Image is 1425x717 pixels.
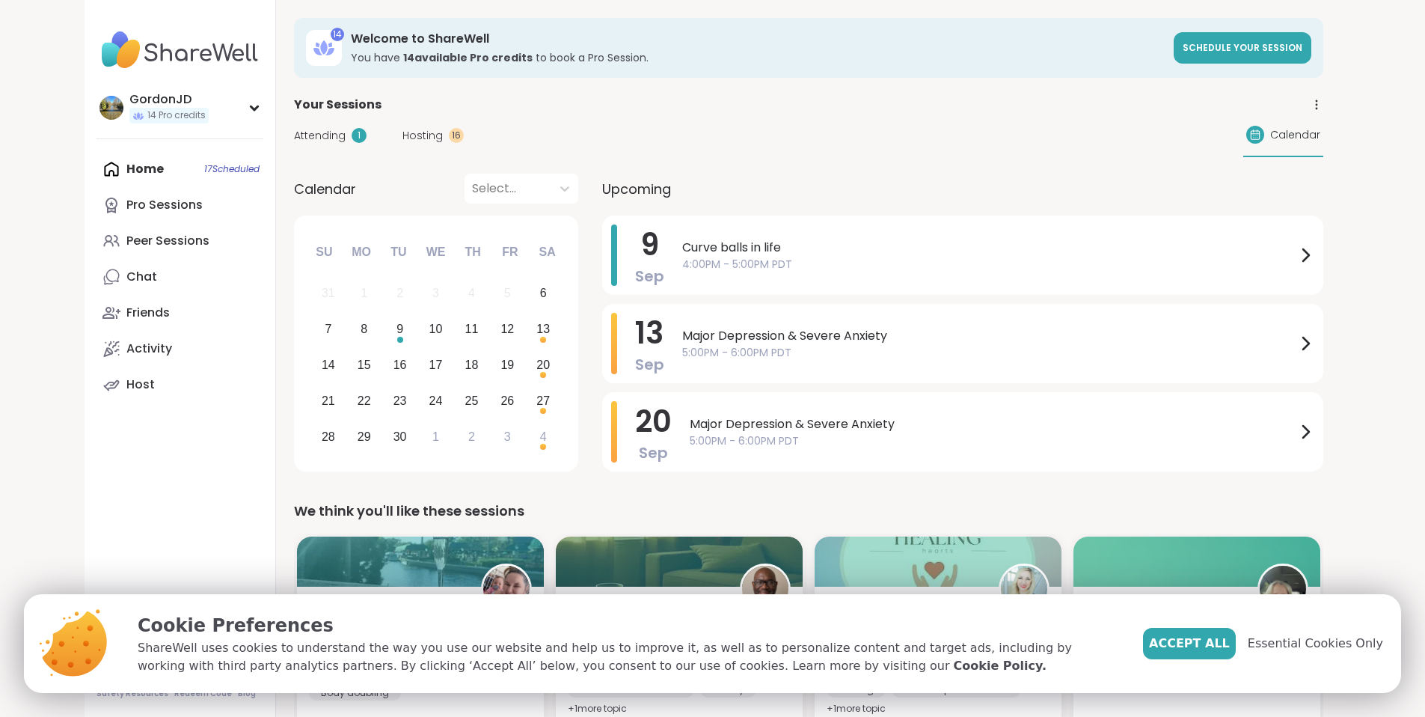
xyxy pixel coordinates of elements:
[384,350,416,382] div: Choose Tuesday, September 16th, 2025
[456,421,488,453] div: Choose Thursday, October 2nd, 2025
[530,236,563,269] div: Sa
[536,391,550,411] div: 27
[1260,566,1306,612] img: elianaahava2022
[527,314,560,346] div: Choose Saturday, September 13th, 2025
[393,355,407,375] div: 16
[348,385,380,417] div: Choose Monday, September 22nd, 2025
[384,385,416,417] div: Choose Tuesday, September 23rd, 2025
[345,236,378,269] div: Mo
[96,259,263,295] a: Chat
[348,421,380,453] div: Choose Monday, September 29th, 2025
[126,341,172,357] div: Activity
[322,391,335,411] div: 21
[396,283,403,303] div: 2
[384,314,416,346] div: Choose Tuesday, September 9th, 2025
[690,433,1296,449] span: 5:00PM - 6:00PM PDT
[468,283,475,303] div: 4
[126,197,203,213] div: Pro Sessions
[536,355,550,375] div: 20
[456,236,489,269] div: Th
[396,319,403,339] div: 9
[456,350,488,382] div: Choose Thursday, September 18th, 2025
[468,427,475,447] div: 2
[294,96,381,114] span: Your Sessions
[420,314,452,346] div: Choose Wednesday, September 10th, 2025
[491,278,524,310] div: Not available Friday, September 5th, 2025
[96,331,263,367] a: Activity
[174,689,232,699] a: Redeem Code
[294,128,346,144] span: Attending
[138,612,1119,639] p: Cookie Preferences
[419,236,452,269] div: We
[351,50,1165,65] h3: You have to book a Pro Session.
[742,566,788,612] img: JonathanT
[126,305,170,321] div: Friends
[1143,628,1236,659] button: Accept All
[465,319,479,339] div: 11
[527,385,560,417] div: Choose Saturday, September 27th, 2025
[639,442,668,463] span: Sep
[96,24,263,76] img: ShareWell Nav Logo
[635,400,672,442] span: 20
[682,327,1296,345] span: Major Depression & Severe Anxiety
[420,278,452,310] div: Not available Wednesday, September 3rd, 2025
[126,269,157,285] div: Chat
[456,385,488,417] div: Choose Thursday, September 25th, 2025
[1183,41,1302,54] span: Schedule your session
[635,312,664,354] span: 13
[1001,566,1047,612] img: MissCasey9
[500,355,514,375] div: 19
[99,96,123,120] img: GordonJD
[449,128,464,143] div: 16
[352,128,367,143] div: 1
[313,421,345,453] div: Choose Sunday, September 28th, 2025
[690,415,1296,433] span: Major Depression & Severe Anxiety
[96,187,263,223] a: Pro Sessions
[429,319,443,339] div: 10
[126,233,209,249] div: Peer Sessions
[420,385,452,417] div: Choose Wednesday, September 24th, 2025
[456,314,488,346] div: Choose Thursday, September 11th, 2025
[96,223,263,259] a: Peer Sessions
[403,50,533,65] b: 14 available Pro credit s
[420,421,452,453] div: Choose Wednesday, October 1st, 2025
[540,283,547,303] div: 6
[358,355,371,375] div: 15
[310,275,561,454] div: month 2025-09
[313,385,345,417] div: Choose Sunday, September 21st, 2025
[322,427,335,447] div: 28
[536,319,550,339] div: 13
[147,109,206,122] span: 14 Pro credits
[361,283,367,303] div: 1
[129,91,209,108] div: GordonJD
[313,314,345,346] div: Choose Sunday, September 7th, 2025
[358,391,371,411] div: 22
[491,350,524,382] div: Choose Friday, September 19th, 2025
[527,421,560,453] div: Choose Saturday, October 4th, 2025
[313,350,345,382] div: Choose Sunday, September 14th, 2025
[954,657,1046,675] a: Cookie Policy.
[331,28,344,41] div: 14
[322,355,335,375] div: 14
[126,376,155,393] div: Host
[456,278,488,310] div: Not available Thursday, September 4th, 2025
[500,391,514,411] div: 26
[393,391,407,411] div: 23
[358,427,371,447] div: 29
[504,283,511,303] div: 5
[313,278,345,310] div: Not available Sunday, August 31st, 2025
[322,283,335,303] div: 31
[682,345,1296,361] span: 5:00PM - 6:00PM PDT
[483,566,530,612] img: Shay2Olivia
[635,354,664,375] span: Sep
[348,278,380,310] div: Not available Monday, September 1st, 2025
[294,501,1323,522] div: We think you'll like these sessions
[491,385,524,417] div: Choose Friday, September 26th, 2025
[1174,32,1311,64] a: Schedule your session
[384,421,416,453] div: Choose Tuesday, September 30th, 2025
[527,350,560,382] div: Choose Saturday, September 20th, 2025
[491,421,524,453] div: Choose Friday, October 3rd, 2025
[540,427,547,447] div: 4
[465,355,479,375] div: 18
[1149,635,1230,653] span: Accept All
